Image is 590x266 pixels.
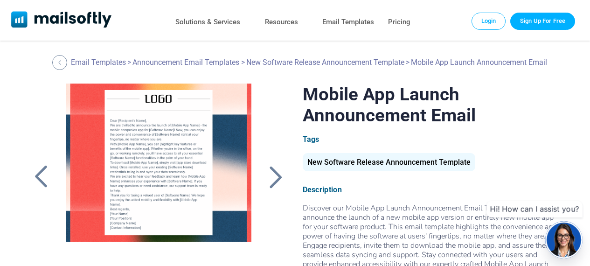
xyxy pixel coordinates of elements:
a: New Software Release Announcement Template [303,161,475,166]
a: Email Templates [71,58,126,67]
div: Tags [303,135,561,144]
div: New Software Release Announcement Template [303,153,475,171]
a: Solutions & Services [175,15,240,29]
a: Back [264,165,287,189]
a: Mailsoftly [11,11,111,29]
h1: Mobile App Launch Announcement Email [303,84,561,126]
a: Pricing [388,15,410,29]
a: Back [29,165,53,189]
a: Email Templates [322,15,374,29]
a: Login [472,13,506,29]
a: Trial [510,13,575,29]
a: Back [52,55,69,70]
a: Announcement Email Templates [132,58,239,67]
a: New Software Release Announcement Template [246,58,404,67]
div: Description [303,185,561,194]
a: Resources [265,15,298,29]
div: Hi! How can I assist you? [486,201,583,217]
